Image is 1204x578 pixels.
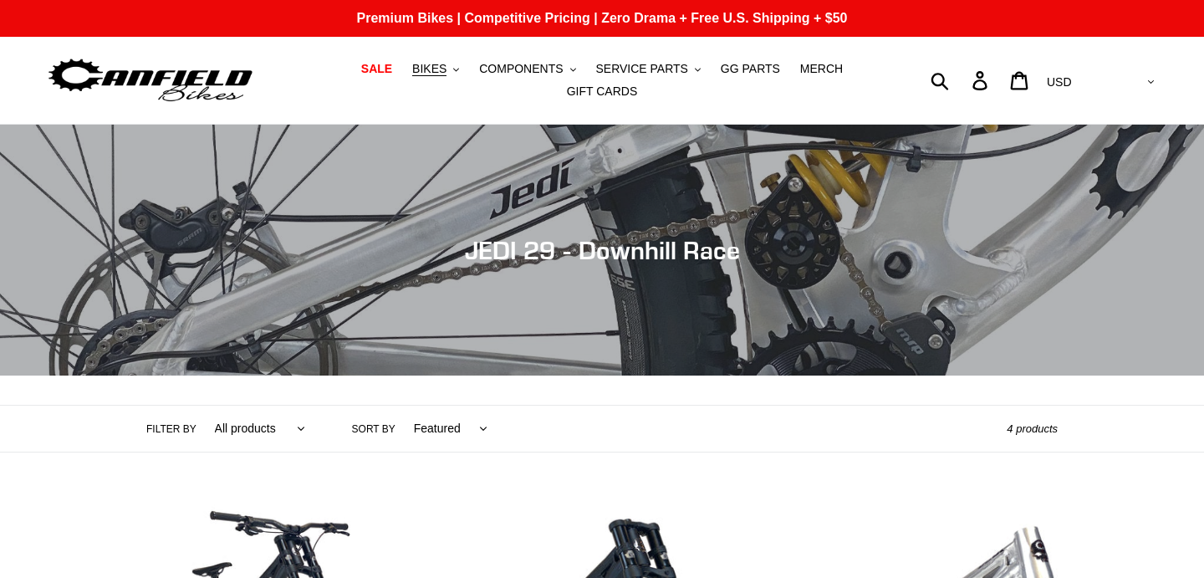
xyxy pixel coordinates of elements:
button: SERVICE PARTS [587,58,708,80]
a: MERCH [792,58,851,80]
a: SALE [353,58,400,80]
label: Filter by [146,422,196,437]
span: COMPONENTS [479,62,563,76]
span: SERVICE PARTS [595,62,687,76]
span: JEDI 29 - Downhill Race [465,235,740,265]
span: 4 products [1007,422,1058,435]
button: BIKES [404,58,467,80]
input: Search [940,62,982,99]
a: GIFT CARDS [559,80,646,103]
span: GG PARTS [721,62,780,76]
span: MERCH [800,62,843,76]
span: BIKES [412,62,446,76]
span: GIFT CARDS [567,84,638,99]
label: Sort by [352,422,395,437]
button: COMPONENTS [471,58,584,80]
img: Canfield Bikes [46,54,255,107]
span: SALE [361,62,392,76]
a: GG PARTS [712,58,788,80]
